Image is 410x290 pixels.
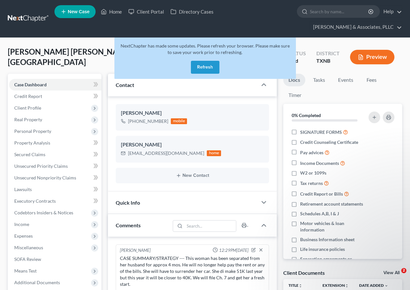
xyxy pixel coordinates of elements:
i: unfold_more [299,284,302,288]
a: Extensionunfold_more [322,283,349,288]
span: Unsecured Priority Claims [14,163,68,169]
span: 12:29PM[DATE] [219,247,249,253]
span: Unsecured Nonpriority Claims [14,175,76,180]
span: SIGNATURE FORMS [300,129,342,135]
span: Retirement account statements [300,201,363,207]
a: Directory Cases [167,6,217,17]
span: Expenses [14,233,33,239]
a: View All [383,271,400,275]
a: Credit Report [9,91,101,102]
a: [PERSON_NAME] & Associates, PLLC [310,21,402,33]
div: TXNB [316,57,340,65]
div: Status [287,50,306,57]
a: Titleunfold_more [288,283,302,288]
span: Credit Counseling Certificate [300,139,358,145]
span: Lawsuits [14,187,32,192]
span: Pay advices [300,149,323,156]
a: SOFA Review [9,253,101,265]
a: Events [333,74,358,86]
div: CASE SUMMARY/STRATEGY --- This woman has been separated from her husband for approx 4 mos. He wil... [120,255,265,287]
div: [PERSON_NAME] [121,141,264,149]
span: Property Analysis [14,140,50,145]
span: Miscellaneous [14,245,43,250]
span: Quick Info [116,199,140,206]
div: District [316,50,340,57]
a: Client Portal [125,6,167,17]
span: Credit Report or Bills [300,191,343,197]
div: Filed [287,57,306,65]
span: Contact [116,82,134,88]
a: Home [98,6,125,17]
span: W2 or 1099s [300,170,326,176]
span: Separation agreements or decrees of divorces [300,256,367,269]
input: Search by name... [310,5,369,17]
a: Executory Contracts [9,195,101,207]
div: Client Documents [283,269,325,276]
input: Search... [185,220,236,231]
a: Lawsuits [9,184,101,195]
div: mobile [171,118,187,124]
div: [PERSON_NAME] [121,109,264,117]
a: Secured Claims [9,149,101,160]
a: Date Added expand_more [359,283,388,288]
span: Comments [116,222,141,228]
span: Tax returns [300,180,323,187]
iframe: Intercom live chat [388,268,404,284]
div: [PERSON_NAME] [120,247,151,254]
span: Income [14,221,29,227]
span: Real Property [14,117,42,122]
a: Case Dashboard [9,79,101,91]
div: [EMAIL_ADDRESS][DOMAIN_NAME] [128,150,204,156]
div: home [207,150,221,156]
button: New Contact [121,173,264,178]
a: Unsecured Priority Claims [9,160,101,172]
span: Business Information sheet [300,236,355,243]
i: unfold_more [345,284,349,288]
a: Help [380,6,402,17]
a: Tasks [308,74,330,86]
a: Unsecured Nonpriority Claims [9,172,101,184]
a: Fees [361,74,382,86]
span: Credit Report [14,93,42,99]
span: New Case [68,9,89,14]
span: Client Profile [14,105,41,111]
button: Preview [350,50,394,64]
span: Life insurance policies [300,246,345,252]
span: Codebtors Insiders & Notices [14,210,73,215]
span: SOFA Review [14,256,41,262]
span: 2 [401,268,406,273]
span: NextChapter has made some updates. Please refresh your browser. Please make sure to save your wor... [121,43,290,55]
a: Property Analysis [9,137,101,149]
span: Personal Property [14,128,51,134]
span: Motor vehicles & loan information [300,220,367,233]
span: Schedules A,B, I & J [300,210,339,217]
div: [PHONE_NUMBER] [128,118,168,124]
span: Income Documents [300,160,339,166]
span: Case Dashboard [14,82,47,87]
a: Timer [283,89,307,102]
i: expand_more [384,284,388,288]
span: Executory Contracts [14,198,56,204]
span: Additional Documents [14,280,60,285]
span: Secured Claims [14,152,45,157]
button: Refresh [191,61,219,74]
strong: 0% Completed [292,113,321,118]
span: [PERSON_NAME] [PERSON_NAME][GEOGRAPHIC_DATA] [8,47,132,67]
span: Means Test [14,268,37,274]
